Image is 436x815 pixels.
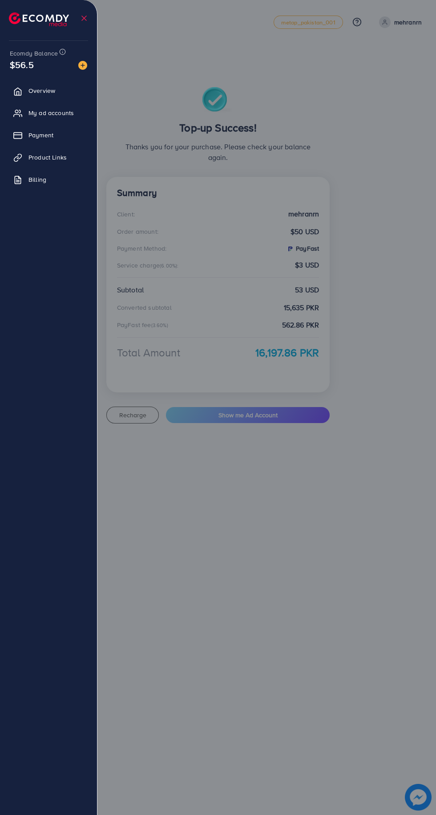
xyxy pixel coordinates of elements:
a: Overview [7,82,90,100]
span: $56.5 [10,58,34,71]
img: logo [9,12,69,26]
span: My ad accounts [28,108,74,117]
span: Overview [28,86,55,95]
span: Payment [28,131,53,140]
a: Payment [7,126,90,144]
a: Product Links [7,148,90,166]
a: My ad accounts [7,104,90,122]
span: Product Links [28,153,67,162]
span: Billing [28,175,46,184]
a: Billing [7,171,90,188]
img: image [78,61,87,70]
span: Ecomdy Balance [10,49,58,58]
